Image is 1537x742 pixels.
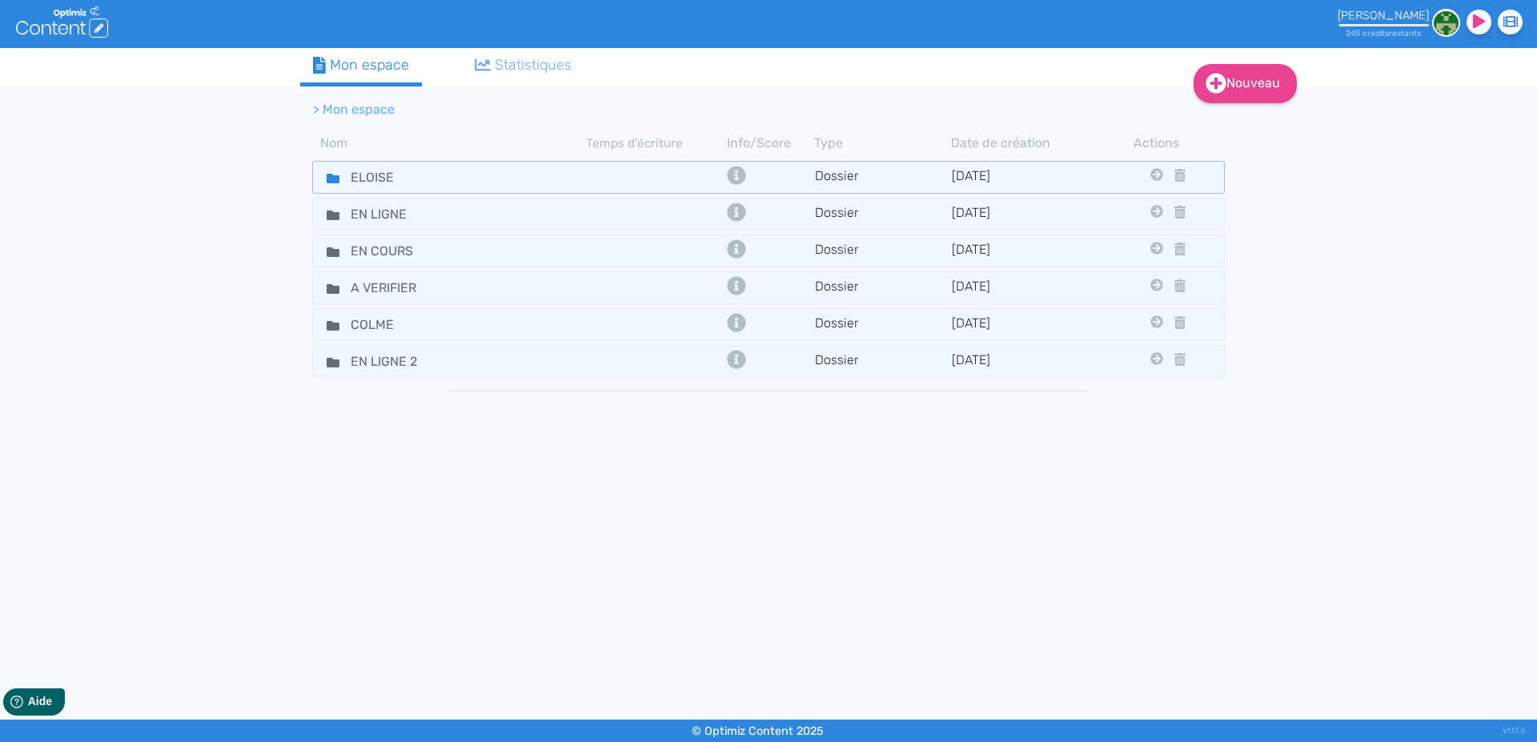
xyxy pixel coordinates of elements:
td: [DATE] [951,350,1088,373]
td: [DATE] [951,166,1088,189]
th: Actions [1146,134,1167,153]
input: Nom de dossier [339,203,459,226]
nav: breadcrumb [300,90,1101,129]
td: Dossier [814,203,951,226]
th: Temps d'écriture [586,134,723,153]
span: s [1417,28,1421,38]
input: Nom de dossier [339,350,459,373]
input: Nom de dossier [339,166,459,189]
th: Date de création [951,134,1088,153]
div: Statistiques [475,54,572,76]
td: [DATE] [951,239,1088,263]
a: Nouveau [1194,64,1297,103]
small: © Optimiz Content 2025 [692,724,824,738]
td: [DATE] [951,276,1088,299]
input: Nom de dossier [339,276,459,299]
a: Statistiques [462,48,585,82]
img: 6adefb463699458b3a7e00f487fb9d6a [1432,9,1460,37]
td: Dossier [814,276,951,299]
div: [PERSON_NAME] [1338,9,1429,22]
div: Mon espace [313,54,409,76]
th: Nom [312,134,586,153]
th: Info/Score [723,134,814,153]
td: Dossier [814,350,951,373]
input: Nom de dossier [339,313,459,336]
td: Dossier [814,239,951,263]
td: [DATE] [951,203,1088,226]
div: V1.13.5 [1503,720,1525,742]
small: 245 crédit restant [1346,28,1421,38]
td: Dossier [814,313,951,336]
th: Type [814,134,951,153]
td: Dossier [814,166,951,189]
li: > Mon espace [313,100,395,119]
input: Nom de dossier [339,239,459,263]
a: Mon espace [300,48,422,86]
td: [DATE] [951,313,1088,336]
span: s [1385,28,1389,38]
